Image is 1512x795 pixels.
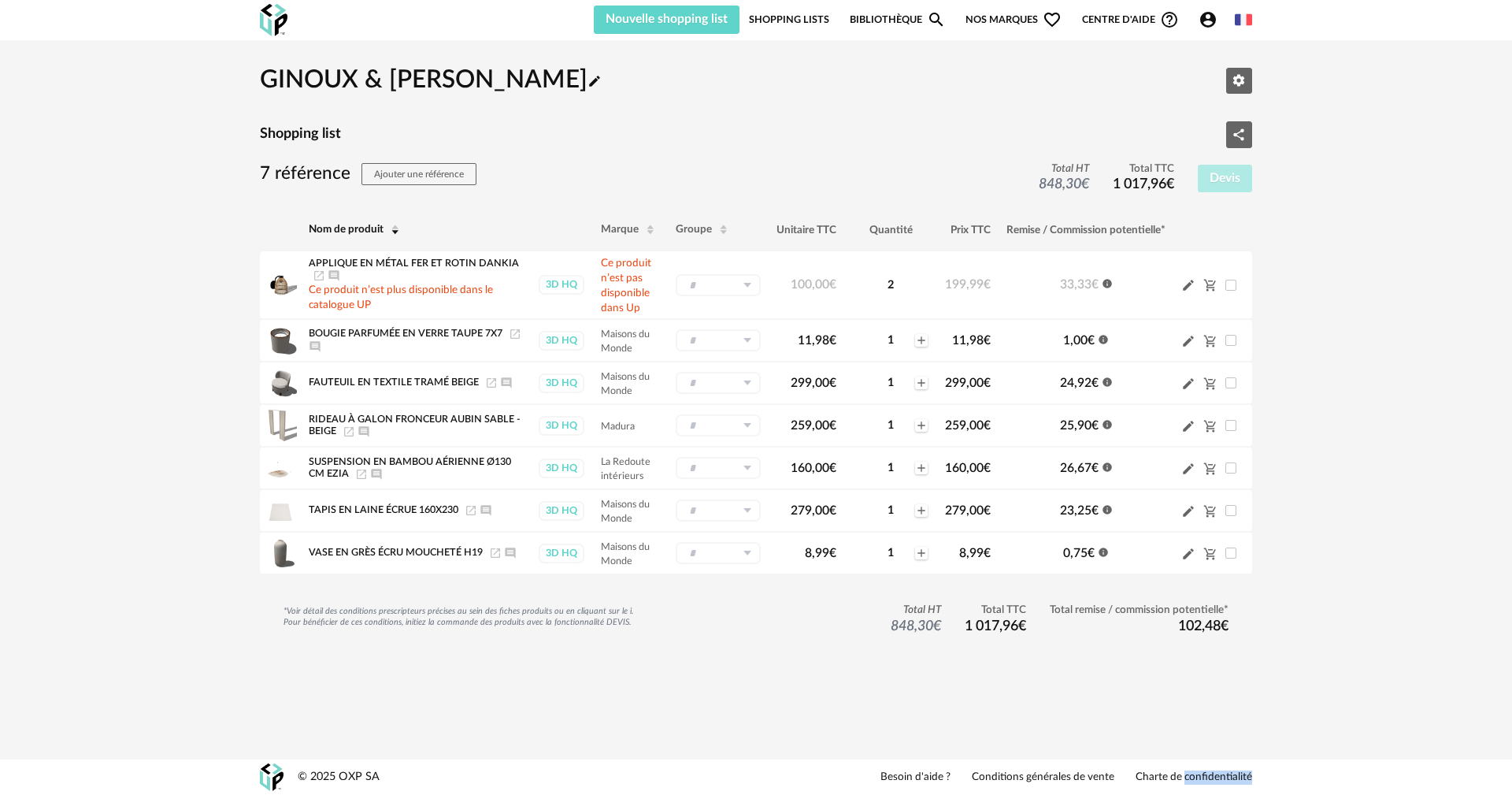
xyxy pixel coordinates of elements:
[374,169,464,179] span: Ajouter une référence
[539,501,584,521] div: 3D HQ
[945,419,991,432] span: 259,00
[1203,377,1217,389] span: Cart Minus icon
[1091,419,1099,432] span: €
[309,284,493,310] span: Ce produit n’est plus disponible dans le catalogue UP
[791,419,836,432] span: 259,00
[945,278,991,291] span: 199,99
[1198,165,1252,193] button: Devis
[1113,162,1174,176] span: Total TTC
[465,506,477,515] a: Launch icon
[601,372,650,396] span: Maisons du Monde
[260,65,602,97] h2: GINOUX & [PERSON_NAME]
[309,224,384,235] span: Nom de produit
[1232,73,1246,86] span: Editer les paramètres
[309,378,479,388] span: Fauteuil en textile tramé beige
[965,619,1026,633] span: 1 017,96
[601,422,635,431] span: Madura
[1181,546,1195,561] span: Pencil icon
[937,209,999,251] th: Prix TTC
[355,469,368,478] span: Launch icon
[972,771,1114,785] a: Conditions générales de vente
[829,462,836,474] span: €
[370,469,383,478] span: Ajouter un commentaire
[1102,460,1113,473] span: Information icon
[343,426,355,436] span: Launch icon
[594,6,739,34] button: Nouvelle shopping list
[1181,277,1195,292] span: Pencil icon
[880,771,951,785] a: Besoin d'aide ?
[791,377,836,389] span: 299,00
[676,329,761,351] div: Sélectionner un groupe
[1181,503,1195,518] span: Pencil icon
[1082,10,1179,29] span: Centre d'aideHelp Circle Outline icon
[601,224,639,235] span: Marque
[829,419,836,432] span: €
[539,416,584,436] div: 3D HQ
[1060,504,1099,517] span: 23,25
[891,619,941,633] span: 848,30
[601,329,650,354] span: Maisons du Monde
[1088,334,1095,347] span: €
[1210,172,1240,184] span: Devis
[1136,771,1252,785] a: Charte de confidentialité
[1081,177,1089,191] span: €
[829,334,836,347] span: €
[959,547,991,559] span: 8,99
[1181,461,1195,476] span: Pencil icon
[1060,377,1099,389] span: 24,92
[945,377,991,389] span: 299,00
[504,548,517,558] span: Ajouter un commentaire
[606,13,728,25] span: Nouvelle shopping list
[984,547,991,559] span: €
[868,333,913,347] div: 1
[791,504,836,517] span: 279,00
[309,329,502,339] span: Bougie parfumée en verre taupe 7x7
[264,494,297,527] img: Product pack shot
[1199,10,1217,29] span: Account Circle icon
[260,4,287,36] img: OXP
[1181,376,1195,391] span: Pencil icon
[601,457,650,481] span: La Redoute intérieurs
[309,548,483,558] span: Vase en grès écru moucheté H19
[538,331,585,351] a: 3D HQ
[489,548,502,558] a: Launch icon
[260,763,283,791] img: OXP
[915,504,928,517] span: Plus icon
[1113,177,1174,191] span: 1 017,96
[868,418,913,433] div: 1
[1060,419,1099,432] span: 25,90
[1160,10,1179,29] span: Help Circle Outline icon
[965,6,1062,34] span: Nos marques
[538,373,585,393] a: 3D HQ
[1203,504,1217,517] span: Cart Minus icon
[984,419,991,432] span: €
[264,366,297,399] img: Product pack shot
[601,258,651,314] span: Ce produit n’est pas disponible dans Up
[915,377,928,389] span: Plus icon
[1039,162,1089,176] span: Total HT
[264,409,297,442] img: Product pack shot
[945,504,991,517] span: 279,00
[485,378,498,388] a: Launch icon
[1203,334,1217,347] span: Cart Minus icon
[1098,332,1109,345] span: Information icon
[891,604,941,618] span: Total HT
[844,209,937,251] th: Quantité
[1039,177,1089,191] span: 848,30
[933,619,941,633] span: €
[1203,278,1217,291] span: Cart Minus icon
[1102,277,1113,289] span: Information icon
[509,329,521,339] a: Launch icon
[1235,11,1252,28] img: fr
[539,373,584,393] div: 3D HQ
[984,377,991,389] span: €
[1203,462,1217,474] span: Cart Minus icon
[676,224,712,235] span: Groupe
[1091,462,1099,474] span: €
[868,278,913,292] div: 2
[500,378,513,388] span: Ajouter un commentaire
[915,547,928,559] span: Plus icon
